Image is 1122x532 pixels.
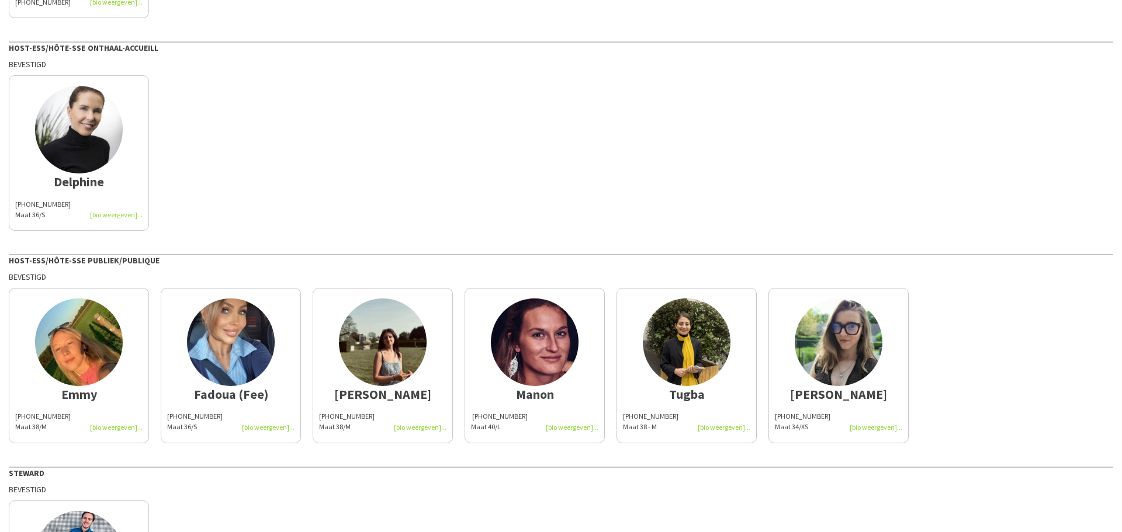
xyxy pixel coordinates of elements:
span: Maat 38/M [15,422,47,431]
img: thumb-64181fb68ef7b.jpg [35,86,123,173]
div: Emmy [15,389,143,399]
span: [PHONE_NUMBER] Maat 36/S [15,200,71,219]
div: Manon [471,389,598,399]
span: [PHONE_NUMBER] [167,412,223,420]
div: Steward [9,467,1113,478]
span: [PHONE_NUMBER] [775,412,830,420]
div: Bevestigd [9,59,1113,69]
img: thumb-68bdab7757154.jpeg [339,298,427,386]
div: Delphine [15,176,143,187]
div: Host-ess/Hôte-sse Publiek/Publique [9,254,1113,266]
div: Bevestigd [9,272,1113,282]
span: [PHONE_NUMBER] [623,412,678,420]
span: Maat 40/L [471,422,501,431]
span: [PHONE_NUMBER] [319,412,375,420]
img: thumb-660fea4a1898e.jpeg [35,298,123,386]
span: Maat 38/M [319,422,351,431]
div: [PERSON_NAME] [775,389,902,399]
span: Maat 38 - M [623,422,657,431]
img: thumb-8c83dfa5-f7fa-4e48-a34a-15376a7f15f7.jpg [643,298,730,386]
div: Bevestigd [9,484,1113,495]
div: [PERSON_NAME] [319,389,446,399]
span: Maat 34/XS [775,422,808,431]
img: thumb-68779304a679e.jpg [187,298,275,386]
span: [PHONE_NUMBER] [472,412,528,420]
span: [PHONE_NUMBER] [15,412,71,420]
img: thumb-6877bb5384c5f.jpg [795,298,882,386]
span: Maat 36/S [167,422,197,431]
img: thumb-635d6b004232f.jpg [491,298,579,386]
div: Tugba [623,389,750,399]
div: Fadoua (Fee) [167,389,295,399]
div: Host-ess/Hôte-sse Onthaal-Accueill [9,41,1113,53]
